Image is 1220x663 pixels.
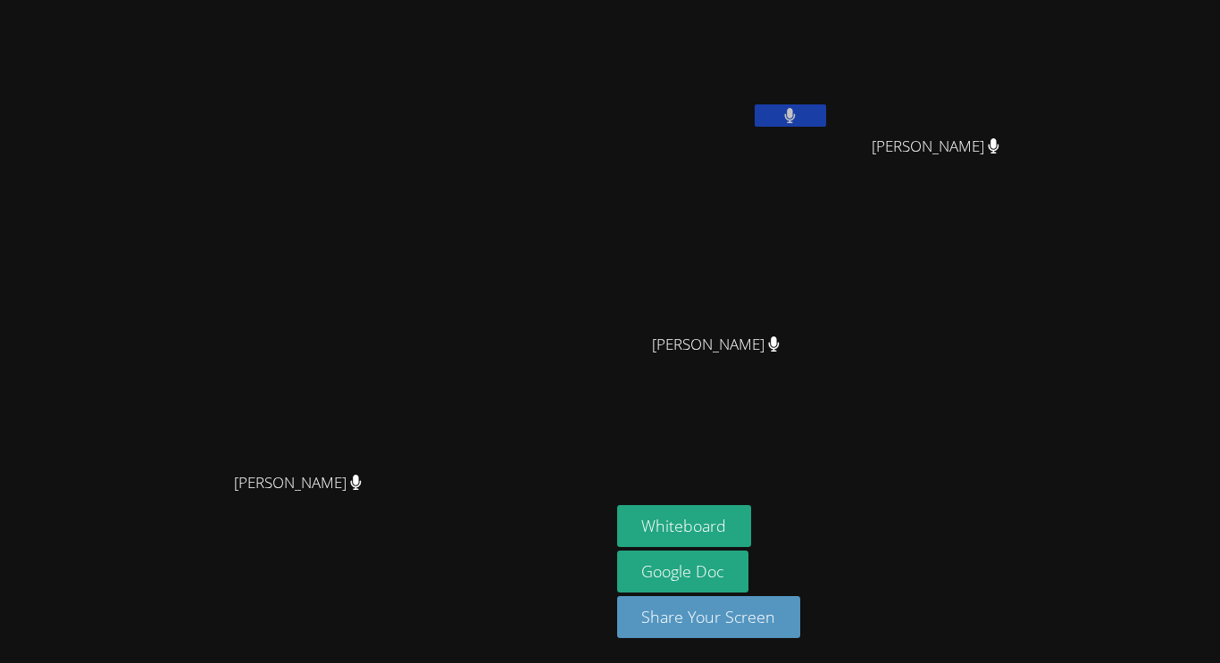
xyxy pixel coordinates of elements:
a: Google Doc [617,551,749,593]
button: Share Your Screen [617,596,801,638]
span: [PERSON_NAME] [652,332,780,358]
span: [PERSON_NAME] [234,470,362,496]
span: [PERSON_NAME] [872,134,999,160]
button: Whiteboard [617,505,752,547]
